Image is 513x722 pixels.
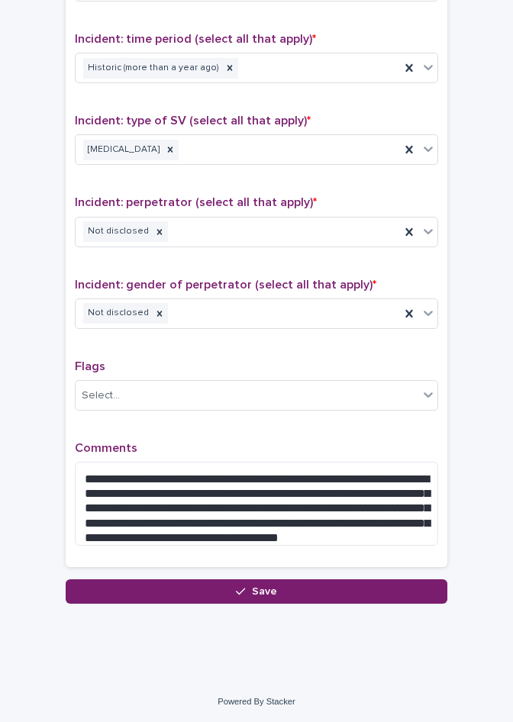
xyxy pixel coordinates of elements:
span: Incident: time period (select all that apply) [75,33,316,45]
span: Incident: type of SV (select all that apply) [75,114,311,127]
div: Historic (more than a year ago) [83,58,221,79]
div: Not disclosed [83,303,151,324]
div: Select... [82,388,120,404]
span: Comments [75,442,137,454]
span: Incident: gender of perpetrator (select all that apply) [75,279,376,291]
span: Flags [75,360,105,372]
span: Save [252,586,277,597]
button: Save [66,579,447,604]
div: Not disclosed [83,221,151,242]
div: [MEDICAL_DATA] [83,140,162,160]
a: Powered By Stacker [218,697,295,706]
span: Incident: perpetrator (select all that apply) [75,196,317,208]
